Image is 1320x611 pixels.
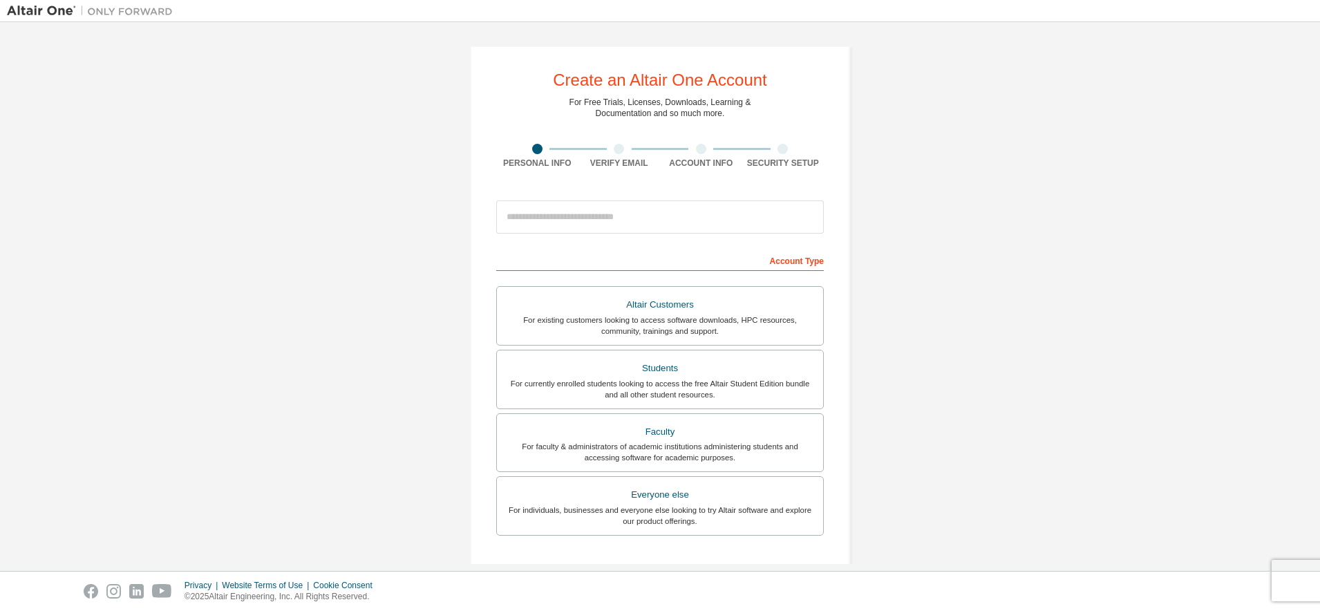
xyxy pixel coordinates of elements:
div: Verify Email [578,158,661,169]
div: For Free Trials, Licenses, Downloads, Learning & Documentation and so much more. [569,97,751,119]
div: For individuals, businesses and everyone else looking to try Altair software and explore our prod... [505,505,815,527]
div: Faculty [505,422,815,442]
div: For faculty & administrators of academic institutions administering students and accessing softwa... [505,441,815,463]
p: © 2025 Altair Engineering, Inc. All Rights Reserved. [185,591,381,603]
div: For existing customers looking to access software downloads, HPC resources, community, trainings ... [505,314,815,337]
img: linkedin.svg [129,584,144,599]
div: Security Setup [742,158,824,169]
img: Altair One [7,4,180,18]
div: Account Info [660,158,742,169]
div: Privacy [185,580,222,591]
div: For currently enrolled students looking to access the free Altair Student Edition bundle and all ... [505,378,815,400]
div: Cookie Consent [313,580,380,591]
div: Create an Altair One Account [553,72,767,88]
img: instagram.svg [106,584,121,599]
div: Your Profile [496,556,824,579]
div: Students [505,359,815,378]
div: Account Type [496,249,824,271]
div: Everyone else [505,485,815,505]
div: Website Terms of Use [222,580,313,591]
div: Altair Customers [505,295,815,314]
div: Personal Info [496,158,578,169]
img: facebook.svg [84,584,98,599]
img: youtube.svg [152,584,172,599]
